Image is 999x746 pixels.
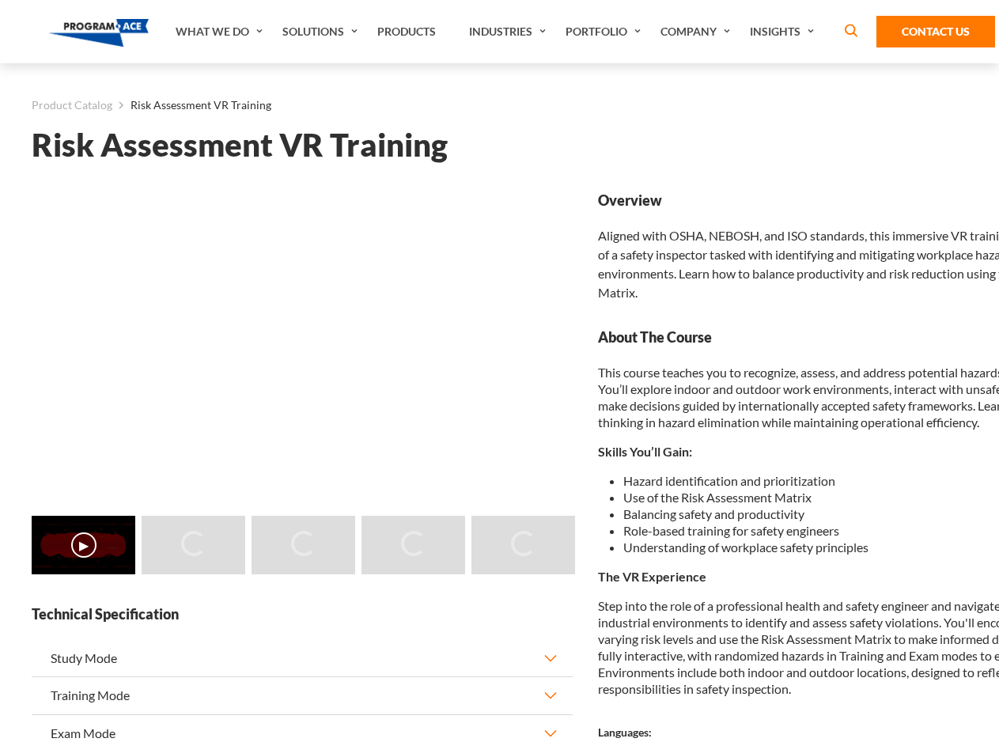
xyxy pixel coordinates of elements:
[32,95,112,115] a: Product Catalog
[49,19,149,47] img: Program-Ace
[598,725,652,739] strong: Languages:
[876,16,995,47] a: Contact Us
[32,640,573,676] button: Study Mode
[112,95,271,115] li: Risk Assessment VR Training
[71,532,96,558] button: ▶
[32,516,135,574] img: Risk Assessment VR Training - Video 0
[32,191,573,495] iframe: Risk Assessment VR Training - Video 0
[32,677,573,714] button: Training Mode
[32,604,573,624] strong: Technical Specification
